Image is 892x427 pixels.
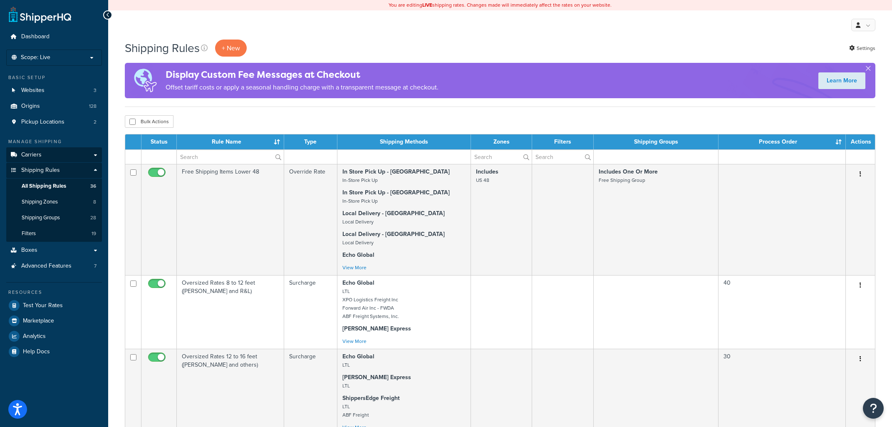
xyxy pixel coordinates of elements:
th: Zones [471,134,532,149]
th: Process Order : activate to sort column ascending [719,134,846,149]
a: View More [342,338,367,345]
a: Origins 128 [6,99,102,114]
li: Shipping Rules [6,163,102,242]
span: 7 [94,263,97,270]
button: Bulk Actions [125,115,173,128]
span: 8 [93,199,96,206]
th: Shipping Groups [594,134,719,149]
input: Search [177,150,284,164]
li: Pickup Locations [6,114,102,130]
th: Status [141,134,177,149]
strong: ShippersEdge Freight [342,394,400,402]
img: duties-banner-06bc72dcb5fe05cb3f9472aba00be2ae8eb53ab6f0d8bb03d382ba314ac3c341.png [125,63,166,98]
li: Boxes [6,243,102,258]
input: Search [471,150,532,164]
small: LTL XPO Logistics Freight Inc Forward Air Inc - FWDA ABF Freight Systems, Inc. [342,288,399,320]
li: Origins [6,99,102,114]
span: Shipping Rules [21,167,60,174]
td: Surcharge [284,275,337,349]
small: In-Store Pick Up [342,197,378,205]
b: LIVE [422,1,432,9]
small: LTL [342,382,350,390]
strong: [PERSON_NAME] Express [342,373,411,382]
div: Manage Shipping [6,138,102,145]
small: LTL ABF Freight [342,403,369,419]
span: Help Docs [23,348,50,355]
strong: [PERSON_NAME] Express [342,324,411,333]
button: Open Resource Center [863,398,884,419]
input: Search [532,150,593,164]
li: Websites [6,83,102,98]
p: Offset tariff costs or apply a seasonal handling charge with a transparent message at checkout. [166,82,439,93]
strong: Echo Global [342,251,374,259]
a: Test Your Rates [6,298,102,313]
a: Help Docs [6,344,102,359]
p: + New [215,40,247,57]
span: Origins [21,103,40,110]
td: Free Shipping Items Lower 48 [177,164,284,275]
small: In-Store Pick Up [342,176,378,184]
th: Type [284,134,337,149]
span: 19 [92,230,96,237]
span: Carriers [21,151,42,159]
th: Rule Name : activate to sort column ascending [177,134,284,149]
span: Shipping Zones [22,199,58,206]
small: Free Shipping Group [599,176,645,184]
a: Advanced Features 7 [6,258,102,274]
small: US 48 [476,176,489,184]
li: Shipping Zones [6,194,102,210]
a: Marketplace [6,313,102,328]
span: 2 [94,119,97,126]
small: LTL [342,361,350,369]
strong: Echo Global [342,352,374,361]
span: Shipping Groups [22,214,60,221]
div: Basic Setup [6,74,102,81]
span: 28 [90,214,96,221]
strong: Local Delivery - [GEOGRAPHIC_DATA] [342,230,445,238]
a: Dashboard [6,29,102,45]
a: Pickup Locations 2 [6,114,102,130]
a: Websites 3 [6,83,102,98]
li: Shipping Groups [6,210,102,226]
span: 36 [90,183,96,190]
td: Override Rate [284,164,337,275]
li: Filters [6,226,102,241]
li: Analytics [6,329,102,344]
a: Shipping Rules [6,163,102,178]
a: Carriers [6,147,102,163]
span: Websites [21,87,45,94]
a: Filters 19 [6,226,102,241]
span: Test Your Rates [23,302,63,309]
strong: Echo Global [342,278,374,287]
span: 3 [94,87,97,94]
h4: Display Custom Fee Messages at Checkout [166,68,439,82]
span: All Shipping Rules [22,183,66,190]
span: Analytics [23,333,46,340]
td: Oversized Rates 8 to 12 feet ([PERSON_NAME] and R&L) [177,275,284,349]
strong: In Store Pick Up - [GEOGRAPHIC_DATA] [342,167,450,176]
span: Dashboard [21,33,50,40]
a: Learn More [818,72,865,89]
span: 128 [89,103,97,110]
div: Resources [6,289,102,296]
td: 40 [719,275,846,349]
span: Boxes [21,247,37,254]
span: Scope: Live [21,54,50,61]
span: Advanced Features [21,263,72,270]
small: Local Delivery [342,218,374,226]
th: Actions [846,134,875,149]
a: ShipperHQ Home [9,6,71,23]
span: Marketplace [23,318,54,325]
a: Shipping Groups 28 [6,210,102,226]
a: Settings [849,42,875,54]
small: Local Delivery [342,239,374,246]
th: Filters [532,134,594,149]
strong: Includes [476,167,498,176]
a: All Shipping Rules 36 [6,179,102,194]
a: Shipping Zones 8 [6,194,102,210]
strong: In Store Pick Up - [GEOGRAPHIC_DATA] [342,188,450,197]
